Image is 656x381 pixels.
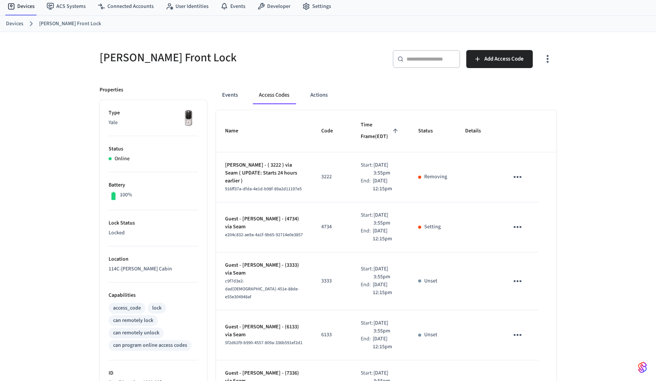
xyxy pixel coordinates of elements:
[424,223,441,231] p: Setting
[100,50,323,65] h5: [PERSON_NAME] Front Lock
[361,177,373,193] div: End:
[373,335,400,351] p: [DATE] 12:15pm
[115,155,130,163] p: Online
[373,161,400,177] p: [DATE] 3:55pm
[225,323,303,339] p: Guest - [PERSON_NAME] - (6133) via Seam
[152,304,162,312] div: lock
[109,219,198,227] p: Lock Status
[109,291,198,299] p: Capabilities
[424,277,437,285] p: Unset
[109,255,198,263] p: Location
[638,361,647,373] img: SeamLogoGradient.69752ec5.svg
[466,50,533,68] button: Add Access Code
[321,125,343,137] span: Code
[321,173,343,181] p: 3222
[109,109,198,117] p: Type
[225,186,302,192] span: 916ff37a-dfda-4e1d-b98f-89a2d11197e5
[225,261,303,277] p: Guest - [PERSON_NAME] - (3333) via Seam
[109,369,198,377] p: ID
[373,319,400,335] p: [DATE] 3:55pm
[361,265,373,281] div: Start:
[109,181,198,189] p: Battery
[113,317,153,325] div: can remotely lock
[6,20,23,28] a: Devices
[109,229,198,237] p: Locked
[424,173,447,181] p: Removing
[321,223,343,231] p: 4734
[216,86,244,104] button: Events
[424,331,437,339] p: Unset
[373,211,400,227] p: [DATE] 3:55pm
[418,125,443,137] span: Status
[465,125,491,137] span: Details
[361,119,400,143] span: Time Frame(EDT)
[225,125,248,137] span: Name
[120,191,132,199] p: 100%
[361,281,373,297] div: End:
[361,161,373,177] div: Start:
[225,278,299,300] span: c9f7d3e2-dad[DEMOGRAPHIC_DATA]-451e-88de-e55e304948af
[39,20,101,28] a: [PERSON_NAME] Front Lock
[109,145,198,153] p: Status
[321,331,343,339] p: 6133
[109,119,198,127] p: Yale
[373,265,400,281] p: [DATE] 3:55pm
[321,277,343,285] p: 3333
[225,232,303,238] span: e204c832-ae9a-4a1f-9b65-92714e0e3857
[225,340,302,346] span: 5f2d61f9-b990-4557-809a-336b591ef2d1
[109,265,198,273] p: 114C-[PERSON_NAME] Cabin
[361,319,373,335] div: Start:
[304,86,334,104] button: Actions
[216,86,556,104] div: ant example
[225,161,303,185] p: [PERSON_NAME] - ( 3222 ) via Seam ( UPDATE: Starts 24 hours earlier )
[253,86,295,104] button: Access Codes
[225,215,303,231] p: Guest - [PERSON_NAME] - (4734) via Seam
[100,86,123,94] p: Properties
[484,54,524,64] span: Add Access Code
[113,304,141,312] div: access_code
[373,177,400,193] p: [DATE] 12:15pm
[113,329,159,337] div: can remotely unlock
[179,109,198,128] img: Yale Assure Touchscreen Wifi Smart Lock, Satin Nickel, Front
[373,227,400,243] p: [DATE] 12:15pm
[373,281,400,297] p: [DATE] 12:15pm
[361,335,373,351] div: End:
[361,227,373,243] div: End:
[113,342,187,349] div: can program online access codes
[361,211,373,227] div: Start:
